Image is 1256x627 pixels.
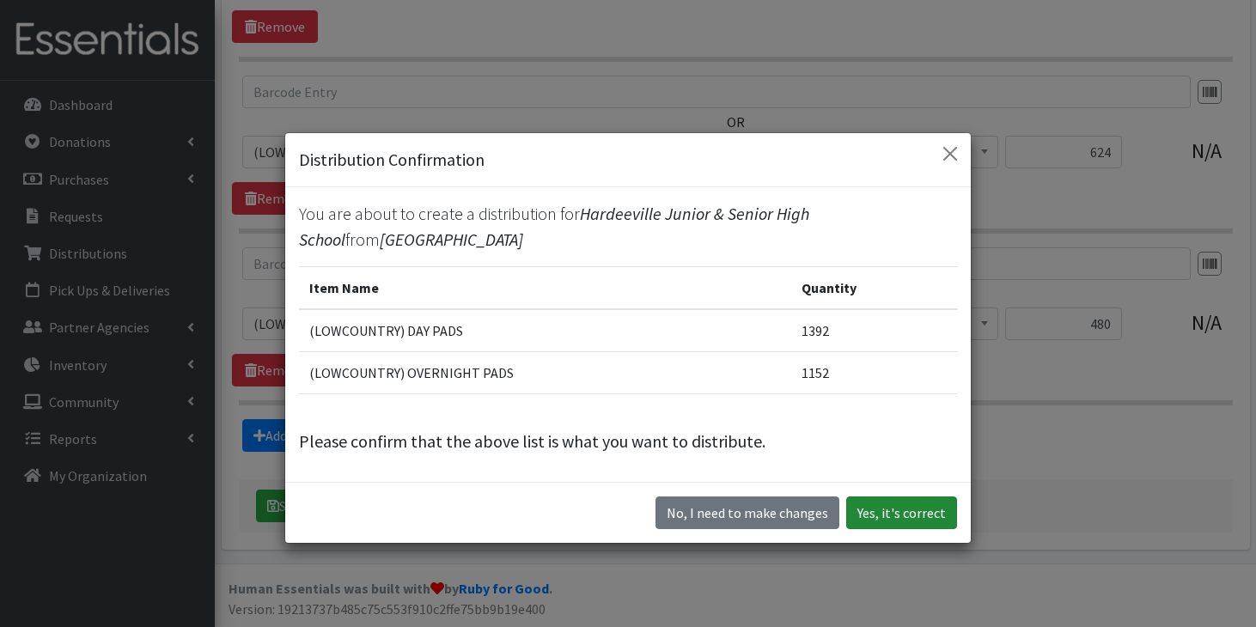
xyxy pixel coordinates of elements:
span: Hardeeville Junior & Senior High School [299,203,809,250]
p: Please confirm that the above list is what you want to distribute. [299,429,957,454]
button: Close [936,140,964,167]
h5: Distribution Confirmation [299,147,485,173]
td: (LOWCOUNTRY) DAY PADS [299,309,791,352]
th: Item Name [299,266,791,309]
td: 1392 [791,309,957,352]
td: (LOWCOUNTRY) OVERNIGHT PADS [299,351,791,393]
button: No I need to make changes [655,496,839,529]
td: 1152 [791,351,957,393]
th: Quantity [791,266,957,309]
button: Yes, it's correct [846,496,957,529]
span: [GEOGRAPHIC_DATA] [380,228,523,250]
p: You are about to create a distribution for from [299,201,957,253]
